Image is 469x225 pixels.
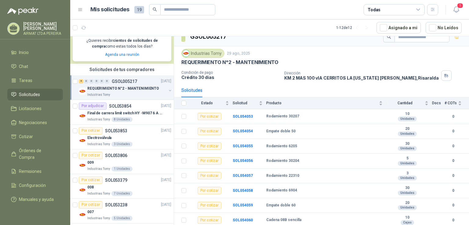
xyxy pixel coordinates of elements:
[398,176,417,180] div: Unidades
[233,159,253,163] a: SOL054056
[368,6,380,13] div: Todas
[284,75,438,80] p: KM 2 MAS 100 vIA CERRITOS LA [US_STATE] [PERSON_NAME] , Risaralda
[79,112,86,120] img: Company Logo
[105,129,127,133] p: SOL053853
[398,191,417,195] div: Unidades
[90,5,129,14] h1: Mis solicitudes
[181,75,279,80] p: Crédito 30 días
[7,103,63,114] a: Licitaciones
[19,182,46,189] span: Configuración
[87,92,110,97] p: Industrias Tomy
[266,97,386,109] th: Producto
[457,3,464,9] span: 1
[386,186,428,191] b: 30
[445,128,462,134] b: 0
[266,114,299,119] b: Rodamiento 30207
[111,142,133,147] div: 3 Unidades
[445,188,462,194] b: 0
[233,114,253,119] b: SOL054053
[183,50,189,57] img: Company Logo
[386,215,428,220] b: 10
[445,217,462,223] b: 0
[7,61,63,72] a: Chat
[426,22,462,34] button: No Leídos
[87,184,94,190] p: 008
[100,79,104,84] div: 0
[266,173,299,178] b: Rodamiento 22310
[153,7,157,12] span: search
[7,89,63,100] a: Solicitudes
[19,196,54,203] span: Manuales y ayuda
[79,177,103,184] div: Por cotizar
[7,145,63,163] a: Órdenes de Compra
[445,114,462,120] b: 0
[266,188,297,193] b: Rodamiento 6904
[7,194,63,205] a: Manuales y ayuda
[386,127,428,131] b: 20
[266,129,296,134] b: Empate doble 50
[398,116,417,121] div: Unidades
[398,146,417,151] div: Unidades
[284,71,438,75] p: Dirección
[87,160,94,166] p: 009
[181,70,279,75] p: Condición de pago
[445,97,469,109] th: # COTs
[233,129,253,133] a: SOL054054
[432,97,445,109] th: Docs
[198,142,221,150] div: Por cotizar
[79,211,86,218] img: Company Logo
[7,131,63,142] a: Cotizar
[266,159,299,163] b: Rodamiento 30204
[7,166,63,177] a: Remisiones
[23,32,63,35] p: AIRMAT LTDA PEREIRA
[19,147,57,161] span: Órdenes de Compra
[76,38,168,49] p: ¿Quieres recibir como estas todos los días?
[105,203,127,207] p: SOL053238
[233,144,253,148] a: SOL054055
[336,23,372,33] div: 1 - 12 de 12
[386,101,424,105] span: Cantidad
[198,113,221,120] div: Por cotizar
[198,187,221,194] div: Por cotizar
[111,117,133,122] div: 8 Unidades
[7,7,38,15] img: Logo peakr
[198,157,221,165] div: Por cotizar
[398,131,417,136] div: Unidades
[233,188,253,193] a: SOL054058
[19,105,42,112] span: Licitaciones
[233,203,253,207] a: SOL054059
[445,143,462,149] b: 0
[233,173,253,178] a: SOL054057
[79,152,103,159] div: Por cotizar
[233,101,258,105] span: Solicitud
[233,218,253,222] a: SOL054060
[79,162,86,169] img: Company Logo
[19,91,40,98] span: Solicitudes
[111,166,133,171] div: 1 Unidades
[70,100,174,125] a: Por adjudicarSOL053854[DATE] Company LogoFinal de carrera limit switch HY -M907 6 A - 250 V a.cIn...
[190,101,224,105] span: Estado
[19,168,42,175] span: Remisiones
[70,174,174,199] a: Por cotizarSOL053379[DATE] Company Logo008Industrias Tomy7 Unidades
[387,35,391,39] span: search
[19,63,28,70] span: Chat
[7,117,63,128] a: Negociaciones
[79,201,103,209] div: Por cotizar
[87,86,159,91] p: REQUERIMIENTO N°2 - MANTENIMIENTO
[266,203,296,208] b: Empate doble 60
[105,52,139,57] a: Agenda una reunión
[161,103,171,109] p: [DATE]
[233,97,266,109] th: Solicitud
[445,173,462,179] b: 0
[94,79,99,84] div: 0
[198,172,221,179] div: Por cotizar
[19,133,33,140] span: Cotizar
[181,87,202,94] div: Solicitudes
[79,102,107,110] div: Por adjudicar
[19,119,47,126] span: Negociaciones
[89,79,94,84] div: 0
